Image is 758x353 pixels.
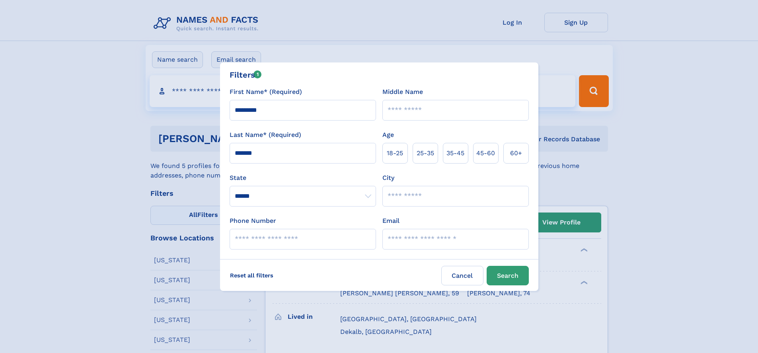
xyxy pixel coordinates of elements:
[382,173,394,183] label: City
[382,87,423,97] label: Middle Name
[382,130,394,140] label: Age
[417,148,434,158] span: 25‑35
[230,216,276,226] label: Phone Number
[225,266,279,285] label: Reset all filters
[476,148,495,158] span: 45‑60
[230,130,301,140] label: Last Name* (Required)
[230,173,376,183] label: State
[230,69,262,81] div: Filters
[387,148,403,158] span: 18‑25
[510,148,522,158] span: 60+
[230,87,302,97] label: First Name* (Required)
[446,148,464,158] span: 35‑45
[382,216,399,226] label: Email
[441,266,483,285] label: Cancel
[487,266,529,285] button: Search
